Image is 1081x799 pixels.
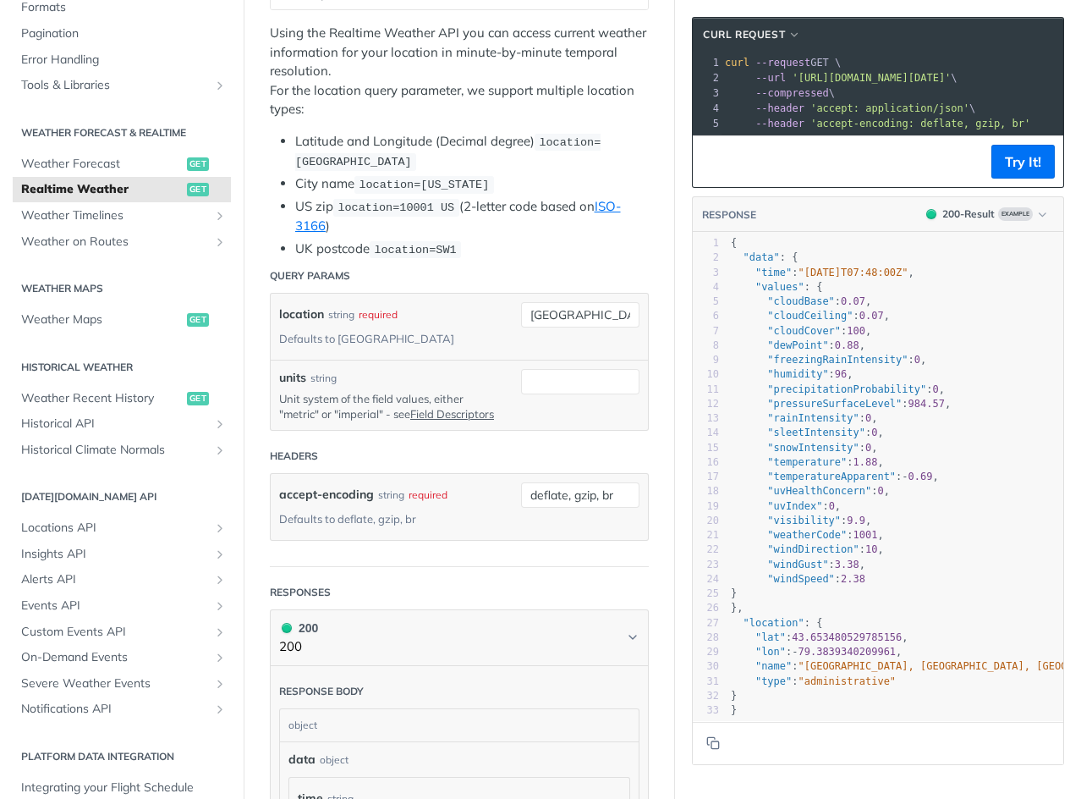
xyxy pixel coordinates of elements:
[21,416,209,433] span: Historical API
[378,482,404,507] div: string
[767,442,859,454] span: "snowIntensity"
[270,24,649,119] p: Using the Realtime Weather API you can access current weather information for your location in mi...
[693,85,722,101] div: 3
[731,485,890,497] span: : ,
[21,156,183,173] span: Weather Forecast
[908,471,933,482] span: 0.69
[731,427,884,438] span: : ,
[767,471,896,482] span: "temperatureApparent"
[767,325,841,337] span: "cloudCover"
[21,234,209,251] span: Weather on Routes
[21,442,209,459] span: Historical Climate Normals
[213,79,227,92] button: Show subpages for Tools & Libraries
[755,675,792,687] span: "type"
[295,174,649,194] li: City name
[731,675,896,687] span: :
[626,631,639,644] svg: Chevron
[21,207,209,224] span: Weather Timelines
[270,268,350,284] div: Query Params
[279,684,364,699] div: Response body
[310,371,337,386] div: string
[731,617,822,629] span: : {
[755,72,786,84] span: --url
[693,659,719,674] div: 30
[409,482,447,507] div: required
[693,55,722,70] div: 1
[13,229,231,255] a: Weather on RoutesShow subpages for Weather on Routes
[829,500,835,512] span: 0
[755,87,829,99] span: --compressed
[731,573,865,585] span: :
[835,339,859,351] span: 0.88
[693,601,719,615] div: 26
[693,383,719,397] div: 11
[21,52,227,69] span: Error Handling
[187,183,209,196] span: get
[21,624,209,641] span: Custom Events API
[731,471,939,482] span: : ,
[13,697,231,722] a: Notifications APIShow subpages for Notifications API
[693,543,719,557] div: 22
[374,244,456,256] span: location=SW1
[187,313,209,327] span: get
[731,442,878,454] span: : ,
[320,752,348,768] div: object
[908,398,945,410] span: 984.57
[21,701,209,718] span: Notifications API
[21,780,227,796] span: Integrating your Flight Schedule
[731,631,908,643] span: : ,
[767,368,828,380] span: "humidity"
[279,619,318,637] div: 200
[187,157,209,171] span: get
[13,21,231,47] a: Pagination
[693,295,719,309] div: 5
[213,444,227,457] button: Show subpages for Historical Climate Normals
[914,354,920,366] span: 0
[918,206,1055,223] button: 200200-ResultExample
[792,646,798,658] span: -
[213,625,227,639] button: Show subpages for Custom Events API
[865,543,877,555] span: 10
[731,690,737,702] span: }
[13,125,231,141] h2: Weather Forecast & realtime
[693,631,719,645] div: 28
[213,677,227,691] button: Show subpages for Severe Weather Events
[743,251,779,263] span: "data"
[701,207,757,223] button: RESPONSE
[279,507,416,532] div: Defaults to deflate, gzip, br
[21,25,227,42] span: Pagination
[21,649,209,666] span: On-Demand Events
[731,237,737,249] span: {
[13,73,231,98] a: Tools & LibrariesShow subpages for Tools & Libraries
[693,572,719,587] div: 24
[731,412,878,424] span: : ,
[731,646,902,658] span: : ,
[725,72,958,84] span: \
[853,529,878,541] span: 1001
[279,369,306,387] label: units
[725,87,835,99] span: \
[693,528,719,543] div: 21
[767,456,847,468] span: "temperature"
[731,325,871,337] span: : ,
[279,302,324,327] label: location
[693,70,722,85] div: 2
[213,417,227,431] button: Show subpages for Historical API
[767,398,902,410] span: "pressureSurfaceLevel"
[731,704,737,716] span: }
[21,520,209,537] span: Locations API
[213,651,227,664] button: Show subpages for On-Demand Events
[693,339,719,353] div: 8
[13,281,231,296] h2: Weather Maps
[767,529,847,541] span: "weatherCode"
[810,102,969,114] span: 'accept: application/json'
[13,489,231,504] h2: [DATE][DOMAIN_NAME] API
[703,27,785,42] span: cURL Request
[731,500,841,512] span: : ,
[725,57,841,69] span: GET \
[767,354,908,366] span: "freezingRainIntensity"
[755,267,792,278] span: "time"
[942,207,995,222] div: 200 - Result
[187,392,209,405] span: get
[213,573,227,587] button: Show subpages for Alerts API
